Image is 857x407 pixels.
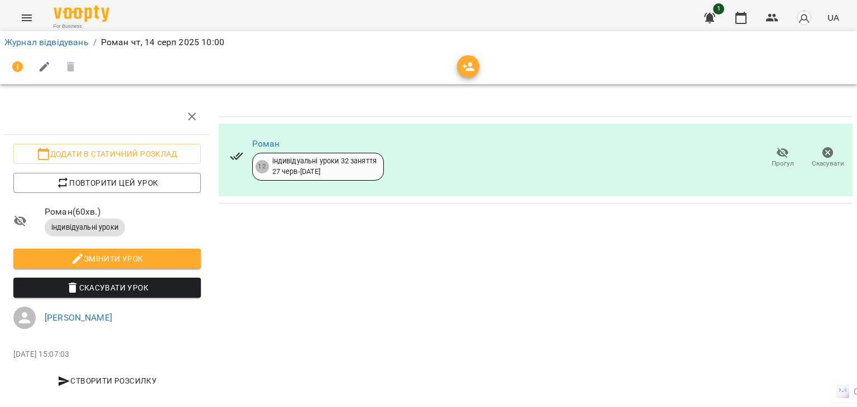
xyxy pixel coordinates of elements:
span: Скасувати [812,159,844,168]
p: Роман чт, 14 серп 2025 10:00 [101,36,224,49]
span: For Business [54,23,109,30]
img: Voopty Logo [54,6,109,22]
button: Прогул [760,142,805,173]
span: 1 [713,3,724,14]
span: Створити розсилку [18,374,196,387]
button: Повторити цей урок [13,173,201,193]
span: Прогул [772,159,794,168]
li: / [93,36,97,49]
a: Журнал відвідувань [4,37,89,47]
button: Створити розсилку [13,371,201,391]
button: Скасувати Урок [13,278,201,298]
button: Змінити урок [13,249,201,269]
button: Додати в статичний розклад [13,144,201,164]
a: [PERSON_NAME] [45,312,112,323]
span: Змінити урок [22,252,192,265]
span: індивідуальні уроки [45,222,125,232]
span: Повторити цей урок [22,176,192,190]
button: Menu [13,4,40,31]
div: індивідуальні уроки 32 заняття 27 черв - [DATE] [272,156,377,177]
button: UA [823,7,844,28]
nav: breadcrumb [4,36,853,49]
span: Додати в статичний розклад [22,147,192,161]
span: UA [827,12,839,23]
button: Скасувати [805,142,850,173]
div: 12 [256,160,269,173]
img: avatar_s.png [796,10,812,26]
span: Роман ( 60 хв. ) [45,205,201,219]
span: Скасувати Урок [22,281,192,294]
a: Роман [252,138,280,149]
p: [DATE] 15:07:03 [13,349,201,360]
